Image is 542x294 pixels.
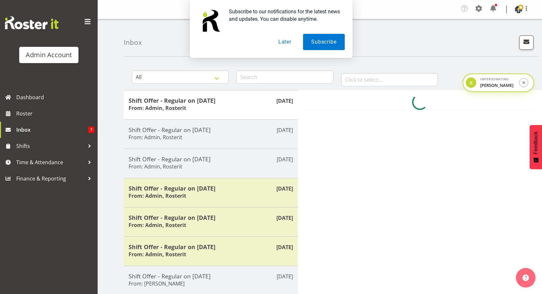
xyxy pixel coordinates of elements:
span: Finance & Reporting [16,174,85,183]
p: [DATE] [276,214,293,222]
h6: From: Admin, Rosterit [129,163,182,170]
div: Subscribe to our notifications for the latest news and updates. You can disable anytime. [224,8,345,23]
input: Click to select... [341,73,438,86]
span: Dashboard [16,92,94,102]
h5: Shift Offer - Regular on [DATE] [129,185,293,192]
p: [DATE] [277,155,293,163]
span: Shifts [16,141,85,151]
p: [DATE] [276,97,293,105]
span: Inbox [16,125,88,135]
button: Later [270,34,299,50]
span: Roster [16,109,94,118]
button: Feedback - Show survey [530,125,542,169]
img: notification icon [198,8,224,34]
h6: From: Admin, Rosterit [129,222,186,228]
h5: Shift Offer - Regular on [DATE] [129,97,293,104]
p: [DATE] [277,273,293,280]
span: Time & Attendance [16,157,85,167]
h6: From: Admin, Rosterit [129,105,186,111]
h6: From: [PERSON_NAME] [129,280,185,287]
span: Feedback [533,131,539,154]
p: [DATE] [276,243,293,251]
h5: Shift Offer - Regular on [DATE] [129,214,293,221]
h6: From: Admin, Rosterit [129,134,182,140]
h5: Shift Offer - Regular on [DATE] [129,273,293,280]
button: Subscribe [303,34,344,50]
h5: Shift Offer - Regular on [DATE] [129,126,293,133]
p: [DATE] [277,126,293,134]
h6: From: Admin, Rosterit [129,251,186,258]
h5: Shift Offer - Regular on [DATE] [129,155,293,163]
p: [DATE] [276,185,293,193]
img: help-xxl-2.png [522,274,529,281]
h5: Shift Offer - Regular on [DATE] [129,243,293,250]
button: Stop impersonation [519,78,528,87]
h6: From: Admin, Rosterit [129,193,186,199]
span: 7 [88,127,94,133]
input: Search [236,71,333,84]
